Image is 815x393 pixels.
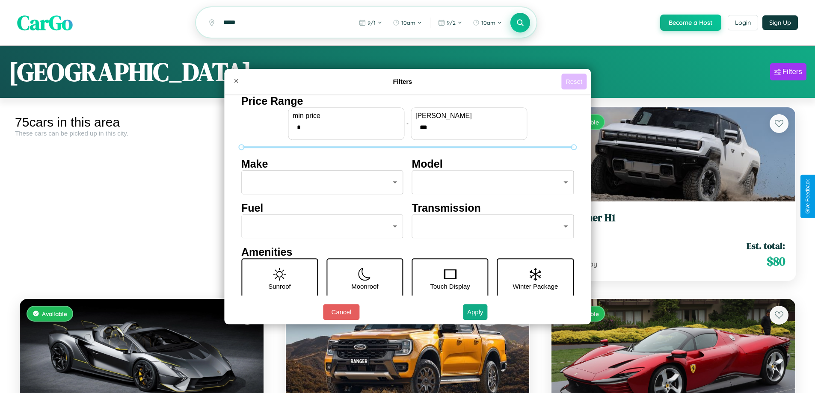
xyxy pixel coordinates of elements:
[468,16,507,30] button: 10am
[782,68,802,76] div: Filters
[401,19,415,26] span: 10am
[447,19,456,26] span: 9 / 2
[15,130,268,137] div: These cars can be picked up in this city.
[463,304,488,320] button: Apply
[660,15,721,31] button: Become a Host
[762,15,798,30] button: Sign Up
[513,281,558,292] p: Winter Package
[562,212,785,224] h3: Hummer H1
[241,95,574,107] h4: Price Range
[15,115,268,130] div: 75 cars in this area
[805,179,811,214] div: Give Feedback
[351,281,378,292] p: Moonroof
[562,212,785,233] a: Hummer H12023
[9,54,252,89] h1: [GEOGRAPHIC_DATA]
[17,9,73,37] span: CarGo
[767,253,785,270] span: $ 80
[406,118,409,129] p: -
[388,16,427,30] button: 10am
[367,19,376,26] span: 9 / 1
[561,74,587,89] button: Reset
[434,16,467,30] button: 9/2
[244,78,561,85] h4: Filters
[415,112,522,120] label: [PERSON_NAME]
[481,19,495,26] span: 10am
[355,16,387,30] button: 9/1
[241,246,574,258] h4: Amenities
[770,63,806,80] button: Filters
[728,15,758,30] button: Login
[747,239,785,252] span: Est. total:
[293,112,400,120] label: min price
[412,158,574,170] h4: Model
[323,304,359,320] button: Cancel
[430,281,470,292] p: Touch Display
[241,158,403,170] h4: Make
[241,202,403,214] h4: Fuel
[412,202,574,214] h4: Transmission
[42,310,67,317] span: Available
[268,281,291,292] p: Sunroof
